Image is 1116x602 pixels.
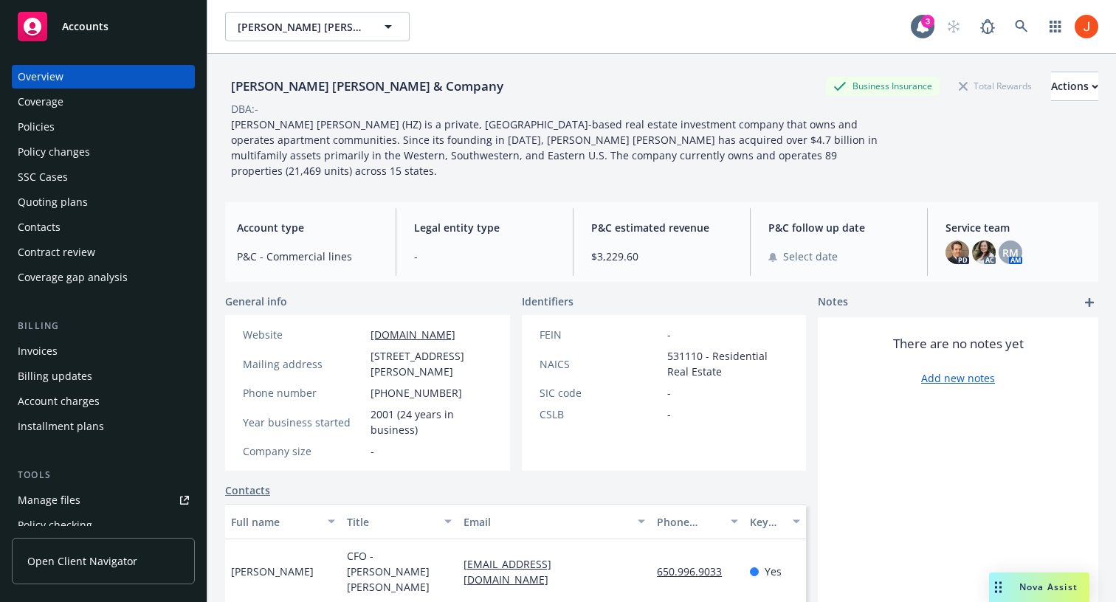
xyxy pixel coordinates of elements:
[18,90,63,114] div: Coverage
[12,513,195,537] a: Policy checking
[12,215,195,239] a: Contacts
[225,482,270,498] a: Contacts
[18,215,61,239] div: Contacts
[893,335,1024,353] span: There are no notes yet
[921,15,934,28] div: 3
[1019,581,1078,593] span: Nova Assist
[231,514,319,530] div: Full name
[1081,294,1098,311] a: add
[921,370,995,386] a: Add new notes
[18,488,80,512] div: Manage files
[750,514,784,530] div: Key contact
[667,406,671,422] span: -
[18,140,90,164] div: Policy changes
[18,190,88,214] div: Quoting plans
[18,339,58,363] div: Invoices
[12,339,195,363] a: Invoices
[414,249,555,264] span: -
[371,328,455,342] a: [DOMAIN_NAME]
[591,220,732,235] span: P&C estimated revenue
[371,443,374,459] span: -
[225,12,410,41] button: [PERSON_NAME] [PERSON_NAME] & Company
[989,572,1008,602] div: Drag to move
[18,65,63,89] div: Overview
[12,190,195,214] a: Quoting plans
[225,77,509,96] div: [PERSON_NAME] [PERSON_NAME] & Company
[237,220,378,235] span: Account type
[12,468,195,482] div: Tools
[347,514,435,530] div: Title
[522,294,573,309] span: Identifiers
[18,513,92,537] div: Policy checking
[973,12,1002,41] a: Report a Bug
[765,564,782,579] span: Yes
[18,364,92,388] div: Billing updates
[371,406,492,437] span: 2001 (24 years in business)
[783,249,838,264] span: Select date
[667,327,671,342] span: -
[12,65,195,89] a: Overview
[826,77,940,95] div: Business Insurance
[237,249,378,264] span: P&C - Commercial lines
[12,90,195,114] a: Coverage
[12,241,195,264] a: Contract review
[12,165,195,189] a: SSC Cases
[225,294,287,309] span: General info
[231,564,314,579] span: [PERSON_NAME]
[651,504,744,539] button: Phone number
[27,553,137,569] span: Open Client Navigator
[972,241,996,264] img: photo
[1051,72,1098,101] button: Actions
[414,220,555,235] span: Legal entity type
[768,220,909,235] span: P&C follow up date
[951,77,1039,95] div: Total Rewards
[12,6,195,47] a: Accounts
[341,504,457,539] button: Title
[18,115,55,139] div: Policies
[371,348,492,379] span: [STREET_ADDRESS][PERSON_NAME]
[238,19,365,35] span: [PERSON_NAME] [PERSON_NAME] & Company
[667,348,789,379] span: 531110 - Residential Real Estate
[243,385,365,401] div: Phone number
[243,415,365,430] div: Year business started
[1007,12,1036,41] a: Search
[18,165,68,189] div: SSC Cases
[18,266,128,289] div: Coverage gap analysis
[657,564,734,578] a: 650.996.9033
[464,514,629,530] div: Email
[225,504,341,539] button: Full name
[12,415,195,438] a: Installment plans
[231,117,881,178] span: [PERSON_NAME] [PERSON_NAME] (HZ) is a private, [GEOGRAPHIC_DATA]-based real estate investment com...
[945,241,969,264] img: photo
[945,220,1086,235] span: Service team
[657,514,722,530] div: Phone number
[818,294,848,311] span: Notes
[1041,12,1070,41] a: Switch app
[18,390,100,413] div: Account charges
[347,548,451,595] span: CFO - [PERSON_NAME] [PERSON_NAME]
[591,249,732,264] span: $3,229.60
[939,12,968,41] a: Start snowing
[243,443,365,459] div: Company size
[464,557,560,587] a: [EMAIL_ADDRESS][DOMAIN_NAME]
[231,101,258,117] div: DBA: -
[540,406,661,422] div: CSLB
[12,319,195,333] div: Billing
[744,504,806,539] button: Key contact
[1051,72,1098,100] div: Actions
[12,488,195,512] a: Manage files
[243,356,365,372] div: Mailing address
[12,140,195,164] a: Policy changes
[540,356,661,372] div: NAICS
[989,572,1089,602] button: Nova Assist
[667,385,671,401] span: -
[62,21,108,32] span: Accounts
[18,241,95,264] div: Contract review
[1002,245,1019,260] span: RM
[540,327,661,342] div: FEIN
[12,115,195,139] a: Policies
[12,266,195,289] a: Coverage gap analysis
[18,415,104,438] div: Installment plans
[371,385,462,401] span: [PHONE_NUMBER]
[12,390,195,413] a: Account charges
